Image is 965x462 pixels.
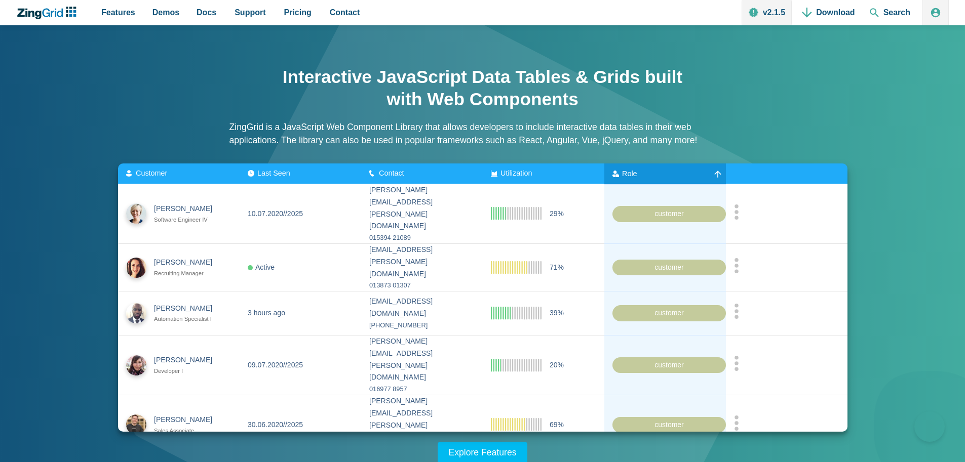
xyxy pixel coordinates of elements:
div: Developer I [154,366,221,376]
div: customer [612,416,726,433]
span: 71% [550,261,564,273]
span: Support [235,6,265,19]
span: Features [101,6,135,19]
span: Demos [152,6,179,19]
div: Sales Associate [154,426,221,436]
span: 29% [550,207,564,220]
div: [EMAIL_ADDRESS][DOMAIN_NAME] [369,296,475,320]
div: 016977 8957 [369,384,475,395]
div: [EMAIL_ADDRESS][PERSON_NAME][DOMAIN_NAME] [369,244,475,280]
span: Customer [136,169,167,177]
iframe: Toggle Customer Support [914,411,945,442]
div: 30.06.2020//2025 [248,418,303,431]
span: 20% [550,359,564,371]
span: Contact [379,169,404,177]
div: customer [612,259,726,275]
h1: Interactive JavaScript Data Tables & Grids built with Web Components [280,66,685,110]
span: 69% [550,418,564,431]
span: Docs [197,6,216,19]
div: [PERSON_NAME][EMAIL_ADDRESS][PERSON_NAME][DOMAIN_NAME] [369,184,475,232]
div: 10.07.2020//2025 [248,207,303,220]
div: [PERSON_NAME] [154,302,221,314]
div: [PERSON_NAME] [154,203,221,215]
a: ZingChart Logo. Click to return to the homepage [16,7,82,19]
span: Last Seen [257,169,290,177]
span: Role [622,169,637,177]
div: [PERSON_NAME][EMAIL_ADDRESS][PERSON_NAME][DOMAIN_NAME] [369,335,475,384]
div: Software Engineer IV [154,215,221,225]
div: customer [612,305,726,321]
div: 015394 21089 [369,232,475,243]
div: [PERSON_NAME] [154,354,221,366]
div: Active [248,261,275,273]
div: [PERSON_NAME] [154,414,221,426]
div: 09.07.2020//2025 [248,359,303,371]
div: 3 hours ago [248,307,285,319]
span: Contact [330,6,360,19]
div: [PERSON_NAME] [154,257,221,269]
div: [PERSON_NAME][EMAIL_ADDRESS][PERSON_NAME][DOMAIN_NAME] [369,395,475,443]
div: Recruiting Manager [154,269,221,278]
span: Pricing [284,6,312,19]
div: 013873 01307 [369,280,475,291]
span: Utilization [500,169,532,177]
span: 39% [550,307,564,319]
div: customer [612,206,726,222]
p: ZingGrid is a JavaScript Web Component Library that allows developers to include interactive data... [229,120,736,147]
div: [PHONE_NUMBER] [369,320,475,331]
div: customer [612,357,726,373]
div: Automation Specialist I [154,314,221,324]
